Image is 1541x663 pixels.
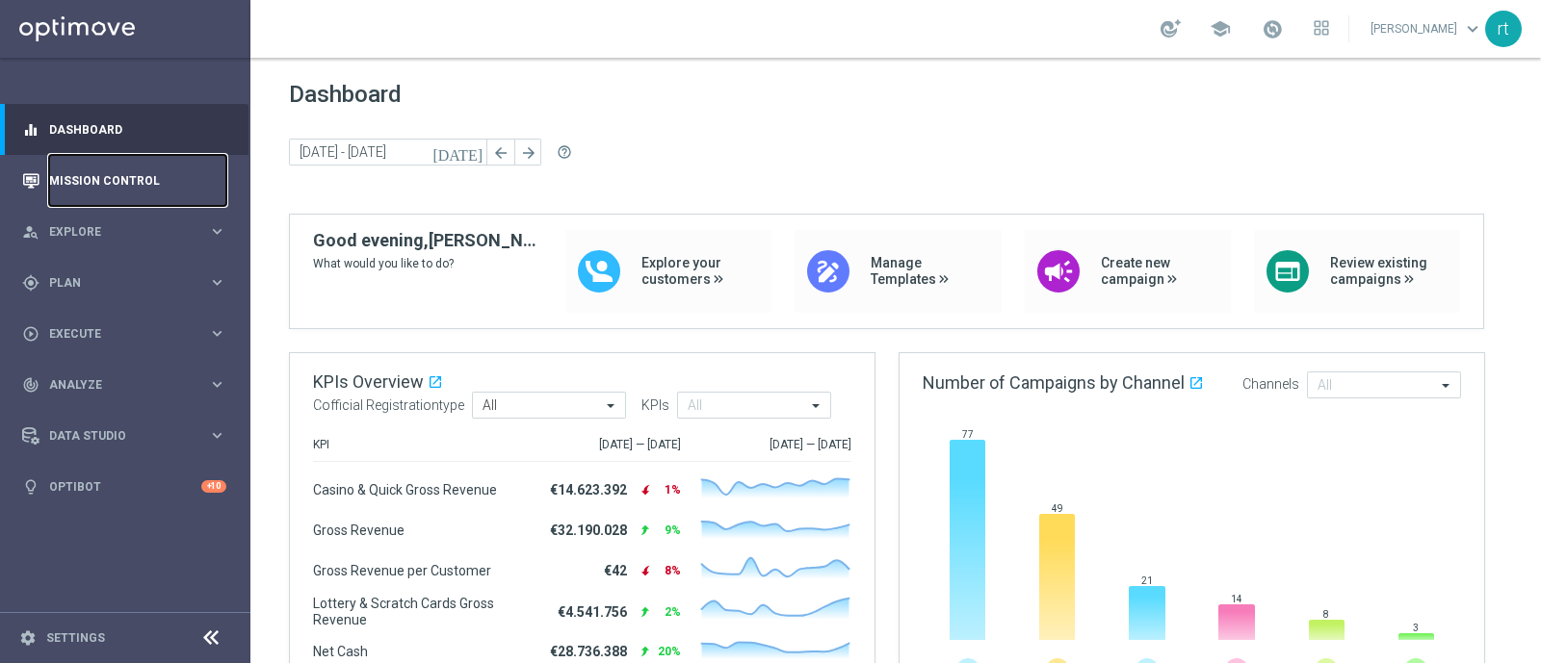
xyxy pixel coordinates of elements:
button: person_search Explore keyboard_arrow_right [21,224,227,240]
span: school [1210,18,1231,39]
div: Analyze [22,376,208,394]
i: gps_fixed [22,274,39,292]
div: rt [1485,11,1522,47]
i: keyboard_arrow_right [208,222,226,241]
span: Plan [49,277,208,289]
i: keyboard_arrow_right [208,324,226,343]
div: Explore [22,223,208,241]
button: lightbulb Optibot +10 [21,479,227,495]
span: Analyze [49,379,208,391]
div: Mission Control [22,155,226,206]
div: Optibot [22,461,226,512]
i: settings [19,629,37,647]
i: equalizer [22,121,39,139]
i: person_search [22,223,39,241]
button: Mission Control [21,173,227,189]
a: Mission Control [49,155,226,206]
a: Dashboard [49,104,226,155]
i: lightbulb [22,478,39,496]
span: Data Studio [49,430,208,442]
div: Execute [22,325,208,343]
i: play_circle_outline [22,325,39,343]
a: Settings [46,632,105,644]
i: keyboard_arrow_right [208,375,226,394]
div: Dashboard [22,104,226,155]
i: keyboard_arrow_right [208,426,226,445]
span: keyboard_arrow_down [1462,18,1483,39]
button: play_circle_outline Execute keyboard_arrow_right [21,326,227,342]
span: Execute [49,328,208,340]
button: Data Studio keyboard_arrow_right [21,428,227,444]
span: Explore [49,226,208,238]
div: Plan [22,274,208,292]
div: Data Studio [22,427,208,445]
a: Optibot [49,461,201,512]
i: keyboard_arrow_right [208,273,226,292]
i: track_changes [22,376,39,394]
a: [PERSON_NAME]keyboard_arrow_down [1369,14,1485,43]
div: +10 [201,480,226,493]
button: gps_fixed Plan keyboard_arrow_right [21,275,227,291]
button: track_changes Analyze keyboard_arrow_right [21,377,227,393]
button: equalizer Dashboard [21,122,227,138]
